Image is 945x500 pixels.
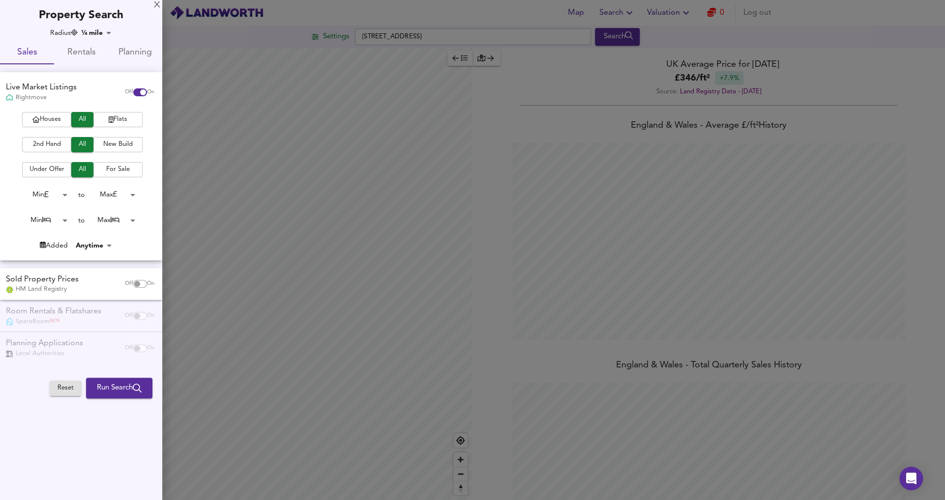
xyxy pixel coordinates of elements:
[76,164,89,175] span: All
[86,378,152,398] button: Run Search
[98,164,138,175] span: For Sale
[22,112,71,127] button: Houses
[147,88,154,96] span: On
[78,28,115,38] div: ¼ mile
[98,139,138,150] span: New Build
[85,213,139,228] div: Max
[71,137,93,152] button: All
[6,274,79,285] div: Sold Property Prices
[55,383,76,394] span: Reset
[27,114,66,125] span: Houses
[76,114,89,125] span: All
[76,139,89,150] span: All
[27,164,66,175] span: Under Offer
[78,216,85,225] div: to
[22,162,71,177] button: Under Offer
[60,45,102,60] span: Rentals
[93,162,143,177] button: For Sale
[154,2,160,9] div: X
[97,382,142,394] span: Run Search
[98,114,138,125] span: Flats
[17,187,71,202] div: Min
[125,88,133,96] span: Off
[6,285,79,294] div: HM Land Registry
[71,162,93,177] button: All
[6,82,77,93] div: Live Market Listings
[93,112,143,127] button: Flats
[85,187,139,202] div: Max
[50,28,78,38] div: Radius
[27,139,66,150] span: 2nd Hand
[147,280,154,288] span: On
[6,286,13,293] img: Land Registry
[50,381,81,396] button: Reset
[78,190,85,200] div: to
[6,94,13,102] img: Rightmove
[17,213,71,228] div: Min
[899,467,923,490] div: Open Intercom Messenger
[22,137,71,152] button: 2nd Hand
[114,45,156,60] span: Planning
[6,93,77,102] div: Rightmove
[6,45,48,60] span: Sales
[40,241,68,250] div: Added
[71,112,93,127] button: All
[93,137,143,152] button: New Build
[125,280,133,288] span: Off
[73,241,115,250] div: Anytime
